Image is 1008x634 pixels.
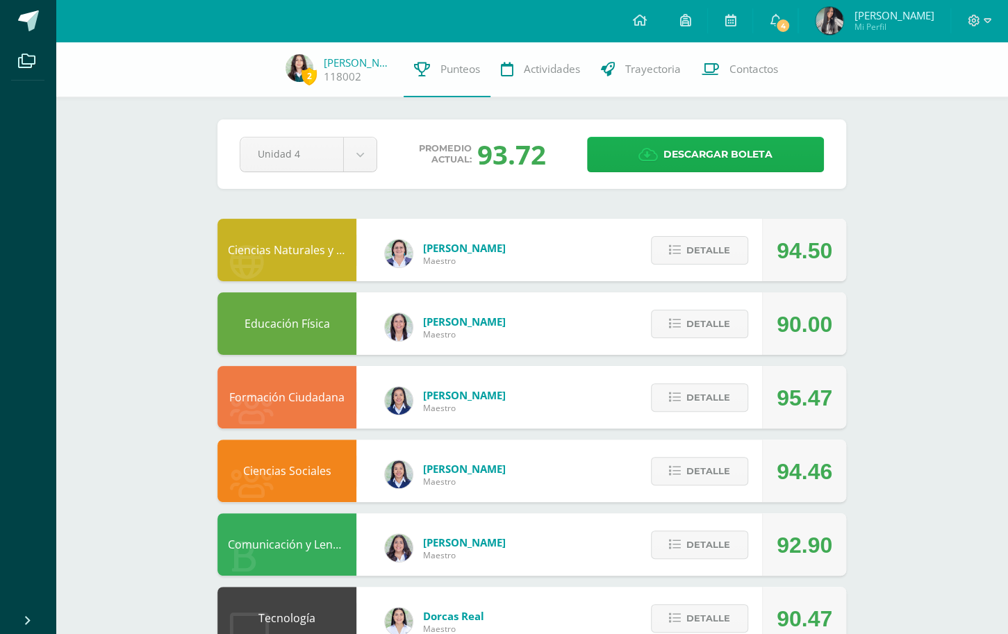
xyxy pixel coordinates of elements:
[423,402,506,414] span: Maestro
[854,21,934,33] span: Mi Perfil
[777,440,832,503] div: 94.46
[419,143,472,165] span: Promedio actual:
[423,535,506,549] span: [PERSON_NAME]
[423,241,506,255] span: [PERSON_NAME]
[651,236,748,265] button: Detalle
[587,137,824,172] a: Descargar boleta
[651,531,748,559] button: Detalle
[423,462,506,476] span: [PERSON_NAME]
[385,240,413,267] img: 7f3683f90626f244ba2c27139dbb4749.png
[423,388,506,402] span: [PERSON_NAME]
[686,237,730,263] span: Detalle
[440,62,480,76] span: Punteos
[385,460,413,488] img: 0720b70caab395a5f554da48e8831271.png
[524,62,580,76] span: Actividades
[217,219,356,281] div: Ciencias Naturales y Tecnología
[385,534,413,562] img: bf52aeb6cdbe2eea5b21ae620aebd9ca.png
[217,366,356,428] div: Formación Ciudadana
[651,457,748,485] button: Detalle
[324,56,393,69] a: [PERSON_NAME]
[404,42,490,97] a: Punteos
[686,385,730,410] span: Detalle
[324,69,361,84] a: 118002
[385,387,413,415] img: 0720b70caab395a5f554da48e8831271.png
[777,514,832,576] div: 92.90
[816,7,843,35] img: fc1d7358278b5ecfd922354b5b0256cd.png
[777,219,832,282] div: 94.50
[686,311,730,337] span: Detalle
[217,440,356,502] div: Ciencias Sociales
[423,476,506,487] span: Maestro
[423,315,506,328] span: [PERSON_NAME]
[286,54,313,82] img: 9aa447c55acb061d7cdb42fb2d8f8d41.png
[686,532,730,558] span: Detalle
[777,293,832,356] div: 90.00
[775,18,791,33] span: 4
[477,136,546,172] div: 93.72
[777,367,832,429] div: 95.47
[423,328,506,340] span: Maestro
[651,604,748,633] button: Detalle
[590,42,691,97] a: Trayectoria
[686,606,730,631] span: Detalle
[258,137,326,170] span: Unidad 4
[423,255,506,267] span: Maestro
[423,609,484,623] span: Dorcas Real
[625,62,681,76] span: Trayectoria
[854,8,934,22] span: [PERSON_NAME]
[217,513,356,576] div: Comunicación y Lenguaje L1
[651,383,748,412] button: Detalle
[729,62,778,76] span: Contactos
[423,549,506,561] span: Maestro
[240,137,377,172] a: Unidad 4
[686,458,730,484] span: Detalle
[301,67,317,85] span: 2
[490,42,590,97] a: Actividades
[385,313,413,341] img: f77eda19ab9d4901e6803b4611072024.png
[217,292,356,355] div: Educación Física
[691,42,788,97] a: Contactos
[651,310,748,338] button: Detalle
[663,137,772,172] span: Descargar boleta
